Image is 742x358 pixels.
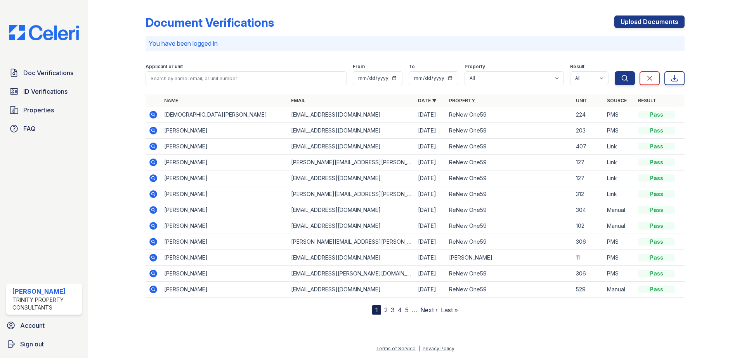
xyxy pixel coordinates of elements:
label: Result [570,64,584,70]
div: Pass [638,286,675,293]
a: 2 [384,306,388,314]
td: [PERSON_NAME] [161,218,288,234]
div: Pass [638,111,675,119]
td: [DATE] [415,139,446,155]
td: 529 [573,282,604,298]
td: [PERSON_NAME] [446,250,573,266]
div: Pass [638,270,675,277]
a: Property [449,98,475,103]
td: [PERSON_NAME] [161,282,288,298]
div: Trinity Property Consultants [12,296,79,312]
td: [PERSON_NAME] [161,170,288,186]
td: [EMAIL_ADDRESS][DOMAIN_NAME] [288,282,415,298]
td: ReNew One59 [446,170,573,186]
span: ID Verifications [23,87,68,96]
td: [PERSON_NAME] [161,139,288,155]
td: [DATE] [415,218,446,234]
td: ReNew One59 [446,139,573,155]
td: [DATE] [415,107,446,123]
td: ReNew One59 [446,234,573,250]
label: To [409,64,415,70]
a: Account [3,318,85,333]
td: [DATE] [415,202,446,218]
td: ReNew One59 [446,186,573,202]
td: [PERSON_NAME] [161,123,288,139]
td: [EMAIL_ADDRESS][PERSON_NAME][DOMAIN_NAME] [288,266,415,282]
a: Result [638,98,656,103]
td: [PERSON_NAME][EMAIL_ADDRESS][PERSON_NAME][DOMAIN_NAME] [288,186,415,202]
a: Last » [441,306,458,314]
td: ReNew One59 [446,155,573,170]
td: PMS [604,234,635,250]
td: 11 [573,250,604,266]
div: 1 [372,305,381,315]
a: Upload Documents [614,15,685,28]
td: [DEMOGRAPHIC_DATA][PERSON_NAME] [161,107,288,123]
td: [EMAIL_ADDRESS][DOMAIN_NAME] [288,218,415,234]
td: [PERSON_NAME] [161,266,288,282]
span: Doc Verifications [23,68,73,77]
td: [EMAIL_ADDRESS][DOMAIN_NAME] [288,250,415,266]
div: | [418,346,420,351]
td: [EMAIL_ADDRESS][DOMAIN_NAME] [288,170,415,186]
td: [DATE] [415,155,446,170]
td: [DATE] [415,170,446,186]
td: Link [604,186,635,202]
td: PMS [604,123,635,139]
p: You have been logged in [149,39,681,48]
a: Next › [420,306,438,314]
span: … [412,305,417,315]
td: 306 [573,266,604,282]
div: Pass [638,222,675,230]
a: Sign out [3,336,85,352]
td: ReNew One59 [446,282,573,298]
td: [DATE] [415,234,446,250]
td: [PERSON_NAME] [161,202,288,218]
td: Manual [604,202,635,218]
a: FAQ [6,121,82,136]
div: Document Verifications [146,15,274,29]
td: Link [604,170,635,186]
a: Email [291,98,305,103]
a: Name [164,98,178,103]
div: Pass [638,143,675,150]
td: [EMAIL_ADDRESS][DOMAIN_NAME] [288,139,415,155]
td: [DATE] [415,186,446,202]
span: Sign out [20,339,44,349]
td: ReNew One59 [446,123,573,139]
td: 407 [573,139,604,155]
td: PMS [604,266,635,282]
td: [DATE] [415,282,446,298]
td: 312 [573,186,604,202]
td: PMS [604,250,635,266]
div: Pass [638,127,675,134]
td: ReNew One59 [446,266,573,282]
td: [EMAIL_ADDRESS][DOMAIN_NAME] [288,107,415,123]
a: 5 [405,306,409,314]
td: [PERSON_NAME] [161,234,288,250]
label: From [353,64,365,70]
td: PMS [604,107,635,123]
td: 304 [573,202,604,218]
a: Source [607,98,627,103]
label: Property [465,64,485,70]
td: ReNew One59 [446,202,573,218]
a: Unit [576,98,588,103]
span: FAQ [23,124,36,133]
span: Account [20,321,45,330]
td: [PERSON_NAME] [161,186,288,202]
td: [PERSON_NAME][EMAIL_ADDRESS][PERSON_NAME][PERSON_NAME][DOMAIN_NAME] [288,155,415,170]
td: 306 [573,234,604,250]
td: 127 [573,170,604,186]
div: Pass [638,190,675,198]
td: ReNew One59 [446,218,573,234]
td: ReNew One59 [446,107,573,123]
td: [DATE] [415,123,446,139]
a: Privacy Policy [423,346,454,351]
td: Manual [604,218,635,234]
td: [PERSON_NAME][EMAIL_ADDRESS][PERSON_NAME][DOMAIN_NAME] [288,234,415,250]
td: [DATE] [415,266,446,282]
td: [PERSON_NAME] [161,250,288,266]
td: [PERSON_NAME] [161,155,288,170]
td: [DATE] [415,250,446,266]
